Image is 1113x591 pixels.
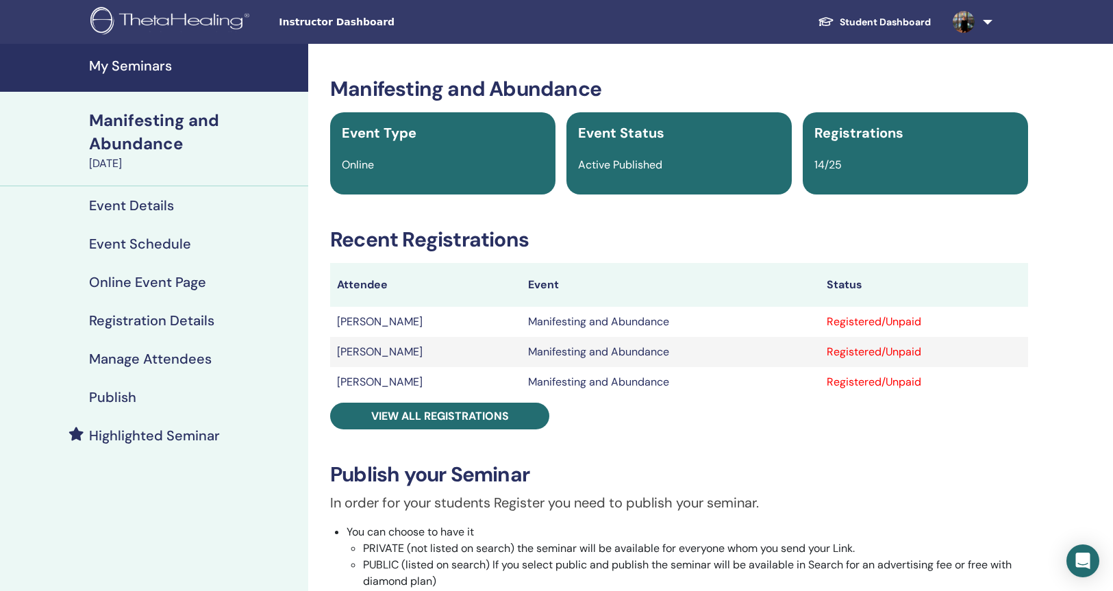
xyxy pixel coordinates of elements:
td: Manifesting and Abundance [521,367,819,397]
td: [PERSON_NAME] [330,337,521,367]
div: Manifesting and Abundance [89,109,300,155]
td: [PERSON_NAME] [330,367,521,397]
h3: Recent Registrations [330,227,1028,252]
h3: Manifesting and Abundance [330,77,1028,101]
img: logo.png [90,7,254,38]
h4: Event Schedule [89,236,191,252]
a: Manifesting and Abundance[DATE] [81,109,308,172]
p: In order for your students Register you need to publish your seminar. [330,492,1028,513]
span: Online [342,158,374,172]
th: Attendee [330,263,521,307]
li: PRIVATE (not listed on search) the seminar will be available for everyone whom you send your Link. [363,540,1028,557]
h3: Publish your Seminar [330,462,1028,487]
span: Instructor Dashboard [279,15,484,29]
div: Registered/Unpaid [827,344,1021,360]
a: View all registrations [330,403,549,429]
td: [PERSON_NAME] [330,307,521,337]
td: Manifesting and Abundance [521,337,819,367]
div: Registered/Unpaid [827,314,1021,330]
span: 14/25 [814,158,842,172]
h4: Highlighted Seminar [89,427,220,444]
th: Event [521,263,819,307]
h4: Registration Details [89,312,214,329]
li: You can choose to have it [347,524,1028,590]
li: PUBLIC (listed on search) If you select public and publish the seminar will be available in Searc... [363,557,1028,590]
h4: Publish [89,389,136,405]
th: Status [820,263,1028,307]
span: Registrations [814,124,903,142]
div: Registered/Unpaid [827,374,1021,390]
h4: Event Details [89,197,174,214]
div: [DATE] [89,155,300,172]
span: Event Status [578,124,664,142]
td: Manifesting and Abundance [521,307,819,337]
img: default.jpg [953,11,975,33]
a: Student Dashboard [807,10,942,35]
h4: My Seminars [89,58,300,74]
h4: Manage Attendees [89,351,212,367]
img: graduation-cap-white.svg [818,16,834,27]
span: View all registrations [371,409,509,423]
span: Event Type [342,124,416,142]
span: Active Published [578,158,662,172]
h4: Online Event Page [89,274,206,290]
div: Open Intercom Messenger [1066,544,1099,577]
